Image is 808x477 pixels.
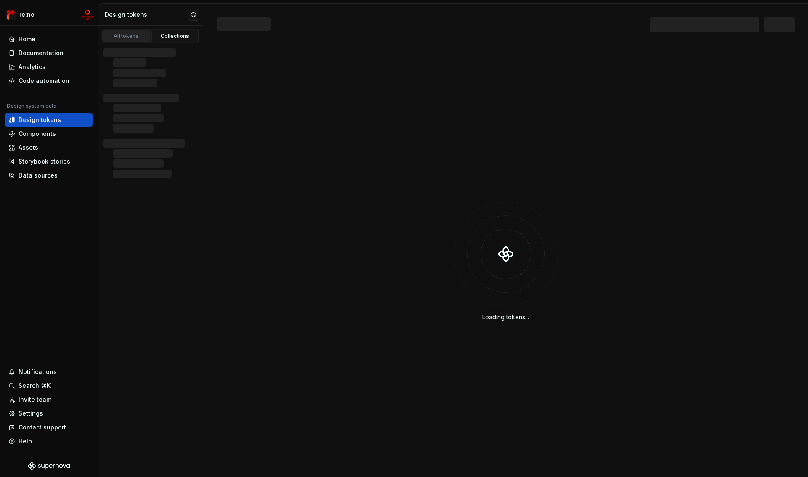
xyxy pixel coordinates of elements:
[2,5,96,24] button: re:nomc-develop
[5,60,93,74] a: Analytics
[19,382,50,390] div: Search ⌘K
[5,127,93,140] a: Components
[19,11,35,19] div: re:no
[7,103,56,109] div: Design system data
[19,143,38,152] div: Assets
[5,141,93,154] a: Assets
[19,63,45,71] div: Analytics
[5,169,93,182] a: Data sources
[19,116,61,124] div: Design tokens
[5,113,93,127] a: Design tokens
[6,10,16,20] img: 4ec385d3-6378-425b-8b33-6545918efdc5.png
[19,395,51,404] div: Invite team
[19,130,56,138] div: Components
[5,365,93,379] button: Notifications
[5,407,93,420] a: Settings
[105,33,147,40] div: All tokens
[19,77,69,85] div: Code automation
[19,437,32,445] div: Help
[5,393,93,406] a: Invite team
[105,11,188,19] div: Design tokens
[5,155,93,168] a: Storybook stories
[5,74,93,87] a: Code automation
[5,421,93,434] button: Contact support
[19,368,57,376] div: Notifications
[82,10,93,20] img: mc-develop
[5,32,93,46] a: Home
[154,33,196,40] div: Collections
[19,171,58,180] div: Data sources
[19,35,35,43] div: Home
[482,313,529,321] div: Loading tokens...
[5,379,93,392] button: Search ⌘K
[19,157,70,166] div: Storybook stories
[19,49,64,57] div: Documentation
[19,423,66,432] div: Contact support
[28,462,70,470] svg: Supernova Logo
[5,435,93,448] button: Help
[19,409,43,418] div: Settings
[5,46,93,60] a: Documentation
